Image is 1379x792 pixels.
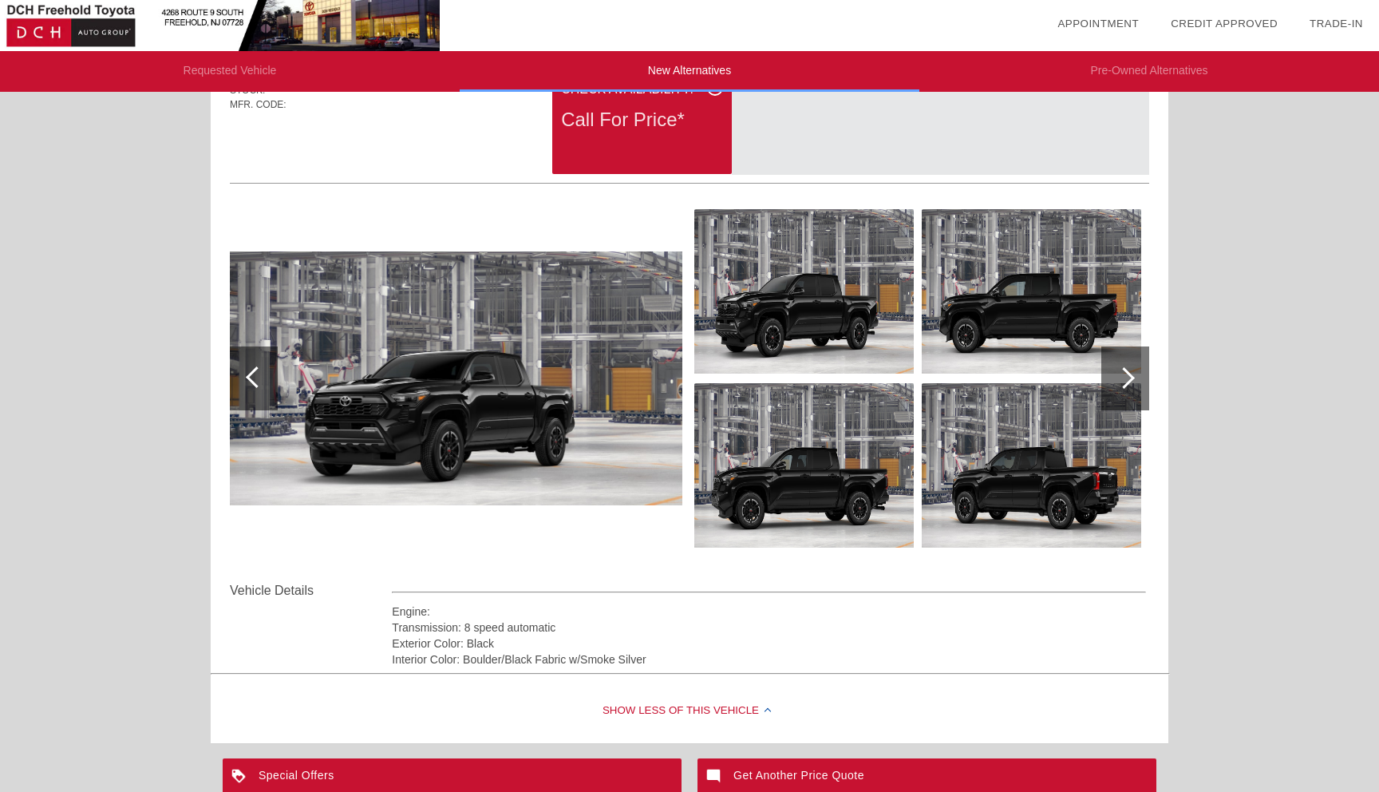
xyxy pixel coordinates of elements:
[922,383,1141,548] img: 181ea900a677429fcaa91e54501aff5c.png
[230,99,286,110] span: MFR. CODE:
[922,209,1141,374] img: 8af15d67f09c33ca0f209187aa090297.png
[694,383,914,548] img: d26baf09a3e796299dd2f2cb7c3b7813.png
[392,636,1146,651] div: Exterior Color: Black
[230,251,682,506] img: cc4303ab90f622f69712f0bca60aa571.png
[392,651,1146,667] div: Interior Color: Boulder/Black Fabric w/Smoke Silver
[919,51,1379,92] li: Pre-Owned Alternatives
[392,604,1146,620] div: Engine:
[1310,18,1363,30] a: Trade-In
[392,620,1146,636] div: Transmission: 8 speed automatic
[1171,18,1278,30] a: Credit Approved
[230,136,1149,161] div: Quoted on [DATE] 7:30:14 PM
[460,51,919,92] li: New Alternatives
[694,209,914,374] img: b8cd55477d5303e2334ff5d74bfc466a.png
[211,679,1168,743] div: Show Less of this Vehicle
[561,99,722,141] div: Call For Price*
[230,581,392,600] div: Vehicle Details
[1057,18,1139,30] a: Appointment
